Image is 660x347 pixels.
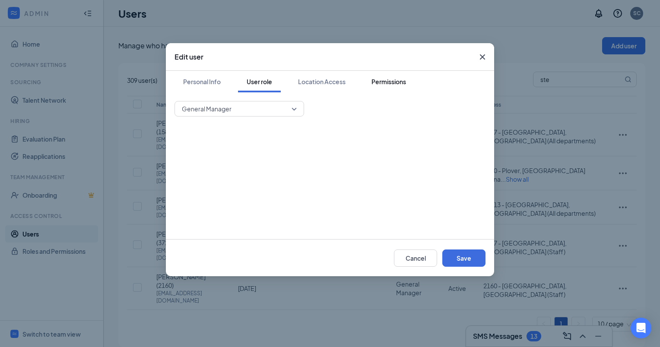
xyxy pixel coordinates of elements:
div: Open Intercom Messenger [631,318,651,338]
button: Save [442,249,485,267]
svg: Cross [477,52,488,62]
span: General Manager [182,102,232,115]
div: Location Access [298,77,346,86]
div: User role [247,77,272,86]
div: Personal Info [183,77,221,86]
button: Close [471,43,494,71]
div: Permissions [371,77,406,86]
h3: Edit user [175,52,203,62]
button: Cancel [394,249,437,267]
